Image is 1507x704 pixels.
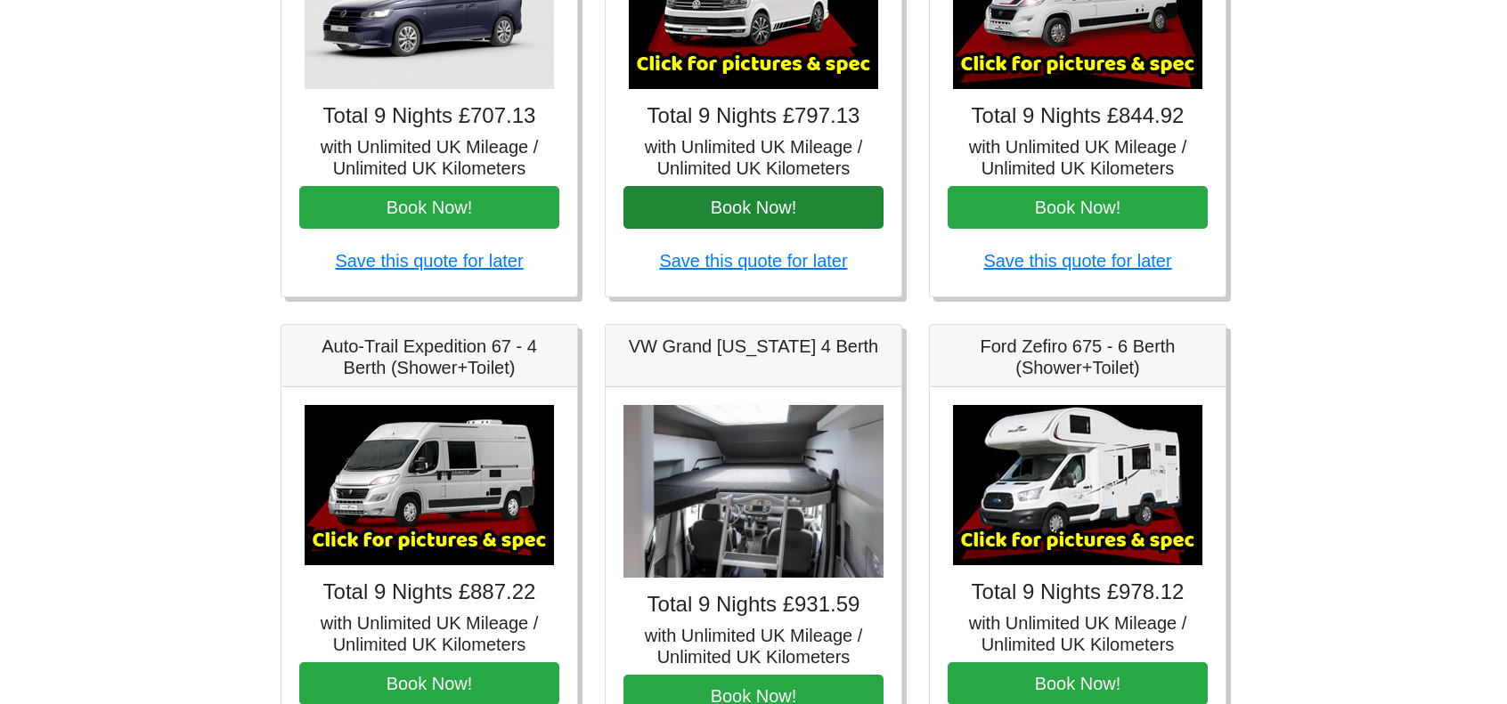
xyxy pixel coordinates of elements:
button: Book Now! [299,186,559,229]
h5: with Unlimited UK Mileage / Unlimited UK Kilometers [623,625,884,668]
button: Book Now! [948,186,1208,229]
h4: Total 9 Nights £931.59 [623,592,884,618]
h5: with Unlimited UK Mileage / Unlimited UK Kilometers [299,612,559,655]
h5: Ford Zefiro 675 - 6 Berth (Shower+Toilet) [948,336,1208,378]
h5: VW Grand [US_STATE] 4 Berth [623,336,884,357]
h4: Total 9 Nights £844.92 [948,103,1208,129]
h5: with Unlimited UK Mileage / Unlimited UK Kilometers [623,136,884,179]
h4: Total 9 Nights £707.13 [299,103,559,129]
h5: with Unlimited UK Mileage / Unlimited UK Kilometers [948,612,1208,655]
img: VW Grand California 4 Berth [623,405,884,579]
h5: with Unlimited UK Mileage / Unlimited UK Kilometers [299,136,559,179]
h5: with Unlimited UK Mileage / Unlimited UK Kilometers [948,136,1208,179]
h5: Auto-Trail Expedition 67 - 4 Berth (Shower+Toilet) [299,336,559,378]
img: Ford Zefiro 675 - 6 Berth (Shower+Toilet) [953,405,1202,565]
h4: Total 9 Nights £797.13 [623,103,884,129]
button: Book Now! [623,186,884,229]
a: Save this quote for later [659,251,847,271]
a: Save this quote for later [983,251,1171,271]
img: Auto-Trail Expedition 67 - 4 Berth (Shower+Toilet) [305,405,554,565]
h4: Total 9 Nights £978.12 [948,579,1208,605]
h4: Total 9 Nights £887.22 [299,579,559,605]
a: Save this quote for later [335,251,523,271]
